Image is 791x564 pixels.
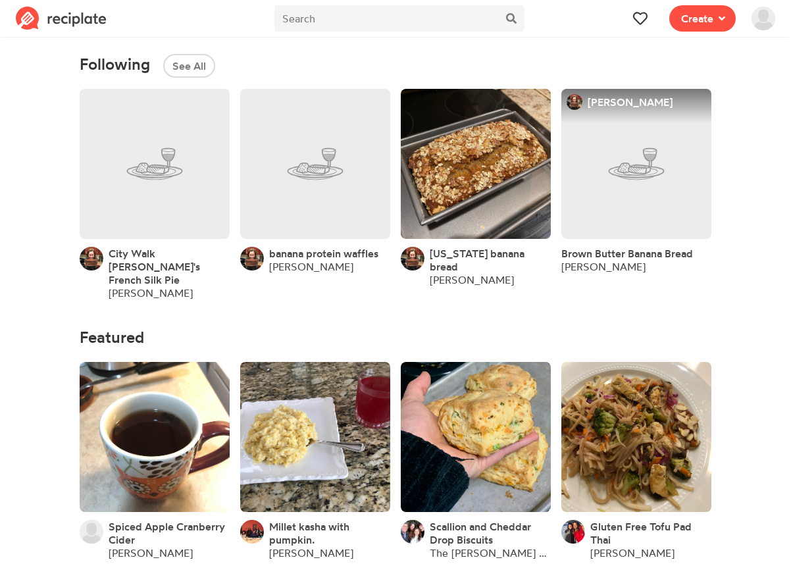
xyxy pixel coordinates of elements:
[269,247,378,260] a: banana protein waffles
[669,5,736,32] button: Create
[80,55,150,73] span: Following
[269,546,353,559] a: [PERSON_NAME]
[80,520,103,544] img: User's avatar
[16,7,107,30] img: Reciplate
[109,520,225,546] span: Spiced Apple Cranberry Cider
[430,273,514,286] a: [PERSON_NAME]
[590,546,675,559] a: [PERSON_NAME]
[401,247,424,270] img: User's avatar
[590,520,692,546] span: Gluten Free Tofu Pad Thai
[109,286,193,299] a: [PERSON_NAME]
[274,5,499,32] input: Search
[430,247,551,273] a: [US_STATE] banana bread
[561,520,585,544] img: User's avatar
[240,520,264,544] img: User's avatar
[80,328,711,346] h4: Featured
[430,546,551,559] a: The [PERSON_NAME] Cookbook
[269,520,390,546] a: Millet kasha with pumpkin.
[401,520,424,544] img: User's avatar
[240,247,264,270] img: User's avatar
[561,260,693,273] div: [PERSON_NAME]
[681,11,713,26] span: Create
[752,7,775,30] img: User's avatar
[150,57,215,70] a: See All
[430,520,531,546] span: Scallion and Cheddar Drop Biscuits
[430,520,551,546] a: Scallion and Cheddar Drop Biscuits
[80,247,103,270] img: User's avatar
[269,520,349,546] span: Millet kasha with pumpkin.
[430,247,524,273] span: [US_STATE] banana bread
[590,520,711,546] a: Gluten Free Tofu Pad Thai
[109,247,200,286] span: City Walk [PERSON_NAME]'s French Silk Pie
[109,247,230,286] a: City Walk [PERSON_NAME]'s French Silk Pie
[109,546,193,559] a: [PERSON_NAME]
[269,260,353,273] a: [PERSON_NAME]
[561,247,693,260] a: Brown Butter Banana Bread
[109,520,230,546] a: Spiced Apple Cranberry Cider
[163,54,215,78] button: See All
